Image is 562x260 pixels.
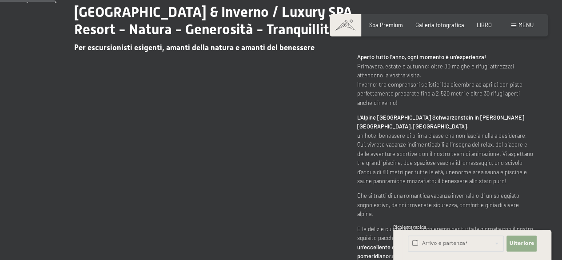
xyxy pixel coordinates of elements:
[357,63,514,79] font: Primavera, estate e autunno: oltre 80 malghe e rifugi attrezzati attendono la vostra visita.
[415,21,464,28] a: Galleria fotografica
[357,192,519,217] font: Che si tratti di una romantica vacanza invernale o di un soleggiato sogno estivo, da noi troveret...
[357,81,522,106] font: Inverno: tre comprensori sciistici (da dicembre ad aprile) con piste perfettamente preparate fino...
[74,43,315,52] font: Per escursionisti esigenti, amanti della natura e amanti del benessere
[357,244,437,251] font: un'eccellente colazione a buffet
[509,240,534,246] font: Ulteriore
[389,252,466,260] font: con piatti leggeri, dolci e snack
[357,225,533,241] font: E le delizie culinarie? Vi coccoleremo per tutta la giornata con il nostro squisito pacchetto di ...
[393,224,426,230] font: Richiesta rapida
[506,236,537,252] button: Ulteriore
[357,114,524,130] font: L'Alpine [GEOGRAPHIC_DATA] Schwarzenstein in [PERSON_NAME][GEOGRAPHIC_DATA], [GEOGRAPHIC_DATA]:
[518,21,534,28] font: menu
[357,53,486,60] font: Aperto tutto l'anno, ogni momento è un'esperienza!
[357,132,533,184] font: un hotel benessere di prima classe che non lascia nulla a desiderare. Qui, vivrete vacanze indime...
[369,21,403,28] a: Spa Premium
[477,21,492,28] a: LIBRO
